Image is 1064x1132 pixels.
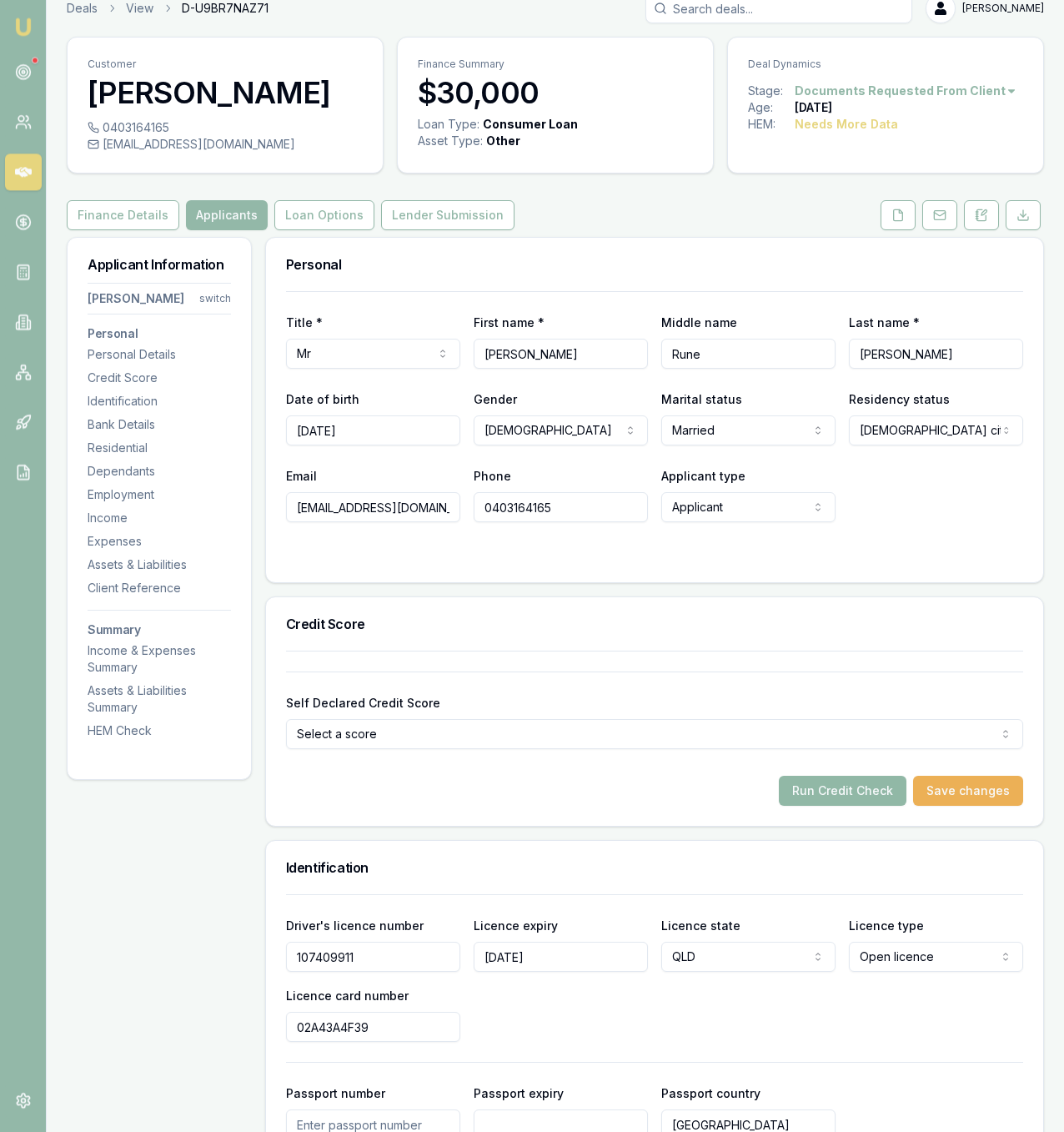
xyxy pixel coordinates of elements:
div: Income [88,510,231,526]
label: Phone [474,469,511,483]
div: Identification [88,393,231,410]
button: Applicants [186,200,268,230]
div: Expenses [88,533,231,550]
input: 0431 234 567 [474,492,648,522]
div: Age: [748,99,795,116]
h3: Personal [88,328,231,340]
button: Loan Options [274,200,374,230]
div: [PERSON_NAME] [88,290,184,307]
div: switch [199,292,231,305]
h3: Personal [286,258,1023,271]
div: HEM: [748,116,795,133]
label: Title * [286,315,323,330]
h3: Applicant Information [88,258,231,271]
p: Deal Dynamics [748,58,1023,71]
div: Loan Type: [418,116,479,133]
label: Licence expiry [474,918,558,933]
label: Applicant type [661,469,745,483]
h3: Credit Score [286,617,1023,631]
label: Licence card number [286,989,409,1003]
div: Bank Details [88,416,231,433]
div: Assets & Liabilities Summary [88,682,231,716]
button: Lender Submission [381,200,514,230]
input: Enter driver's licence card number [286,1012,460,1042]
div: Needs More Data [795,116,898,133]
a: Loan Options [271,200,378,230]
div: Asset Type : [418,133,483,149]
label: Passport country [661,1086,760,1100]
label: Passport number [286,1086,385,1100]
input: Enter driver's licence number [286,942,460,972]
button: Finance Details [67,200,179,230]
input: DD/MM/YYYY [286,415,460,445]
div: Stage: [748,83,795,99]
label: Licence state [661,918,740,933]
h3: Identification [286,861,1023,874]
label: Driver's licence number [286,918,424,933]
div: Employment [88,486,231,503]
div: Residential [88,440,231,456]
div: Income & Expenses Summary [88,642,231,676]
button: Save changes [913,776,1023,806]
a: Finance Details [67,200,183,230]
div: HEM Check [88,722,231,739]
label: Middle name [661,315,737,330]
p: Finance Summary [418,58,693,71]
span: [PERSON_NAME] [962,2,1044,15]
img: emu-icon-u.png [13,17,33,37]
div: Dependants [88,463,231,480]
a: Applicants [183,200,271,230]
label: Self Declared Credit Score [286,696,440,710]
p: Customer [88,58,363,71]
label: Marital status [661,392,742,406]
label: First name * [474,315,545,330]
div: 0403164165 [88,119,363,136]
div: [EMAIL_ADDRESS][DOMAIN_NAME] [88,136,363,153]
div: Assets & Liabilities [88,556,231,573]
label: Residency status [849,392,950,406]
button: Run Credit Check [779,776,906,806]
a: Lender Submission [378,200,518,230]
div: [DATE] [795,99,832,116]
h3: $30,000 [418,76,693,109]
label: Date of birth [286,392,359,406]
label: Gender [474,392,517,406]
label: Licence type [849,918,924,933]
div: Personal Details [88,346,231,363]
h3: [PERSON_NAME] [88,76,363,109]
label: Last name * [849,315,920,330]
div: Other [486,133,520,149]
div: Client Reference [88,580,231,596]
button: Documents Requested From Client [795,83,1017,99]
label: Passport expiry [474,1086,564,1100]
label: Email [286,469,317,483]
h3: Summary [88,624,231,636]
div: Consumer Loan [483,116,578,133]
div: Credit Score [88,370,231,386]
